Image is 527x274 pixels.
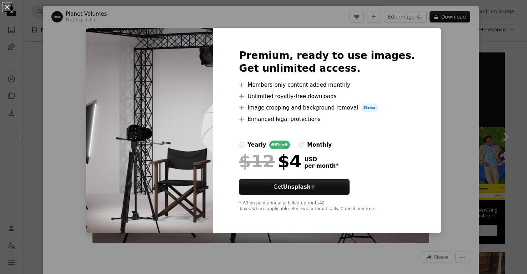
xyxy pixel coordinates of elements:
span: New [361,103,378,112]
li: Unlimited royalty-free downloads [239,92,415,101]
li: Image cropping and background removal [239,103,415,112]
li: Enhanced legal protections [239,115,415,123]
button: GetUnsplash+ [239,179,350,195]
input: monthly [298,142,304,148]
span: $12 [239,152,275,171]
h2: Premium, ready to use images. Get unlimited access. [239,49,415,75]
strong: Unsplash+ [283,184,315,190]
input: yearly66%off [239,142,245,148]
span: USD [304,156,338,163]
div: yearly [247,141,266,149]
div: $4 [239,152,301,171]
img: premium_photo-1691223714387-a74006933ffb [86,28,213,233]
li: Members-only content added monthly [239,81,415,89]
div: * When paid annually, billed upfront $48 Taxes where applicable. Renews automatically. Cancel any... [239,201,415,212]
div: monthly [307,141,332,149]
div: 66% off [269,141,290,149]
span: per month * [304,163,338,169]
